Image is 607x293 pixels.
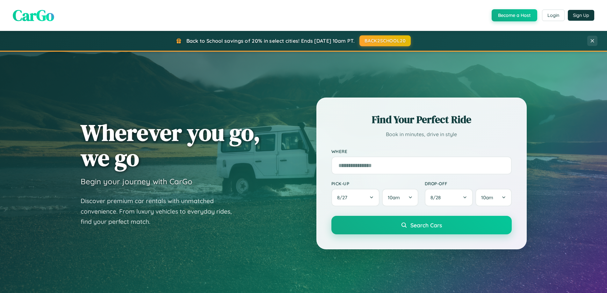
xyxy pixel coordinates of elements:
p: Book in minutes, drive in style [331,130,512,139]
label: Drop-off [425,181,512,186]
h1: Wherever you go, we go [81,120,260,170]
span: CarGo [13,5,54,26]
button: Login [542,10,565,21]
span: Back to School savings of 20% in select cities! Ends [DATE] 10am PT. [186,38,355,44]
label: Pick-up [331,181,418,186]
span: 8 / 28 [430,194,444,201]
p: Discover premium car rentals with unmatched convenience. From luxury vehicles to everyday rides, ... [81,196,240,227]
button: Search Cars [331,216,512,234]
span: Search Cars [410,222,442,229]
button: 10am [382,189,418,206]
button: 10am [475,189,511,206]
span: 8 / 27 [337,194,350,201]
h2: Find Your Perfect Ride [331,113,512,127]
span: 10am [388,194,400,201]
button: 8/28 [425,189,473,206]
button: BACK2SCHOOL20 [359,35,411,46]
h3: Begin your journey with CarGo [81,177,192,186]
button: 8/27 [331,189,380,206]
button: Become a Host [492,9,537,21]
button: Sign Up [568,10,594,21]
label: Where [331,149,512,154]
span: 10am [481,194,493,201]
